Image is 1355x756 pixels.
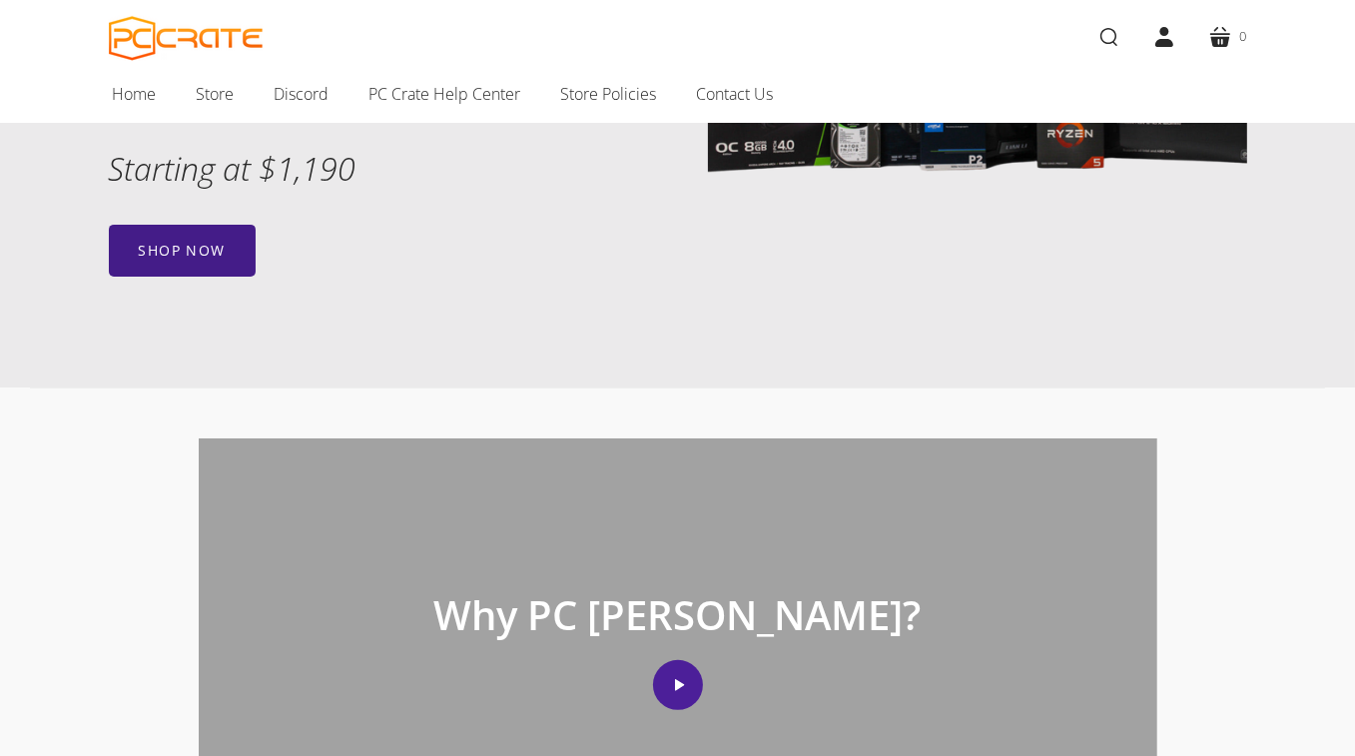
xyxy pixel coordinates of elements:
[369,81,521,107] span: PC Crate Help Center
[349,73,541,115] a: PC Crate Help Center
[561,81,657,107] span: Store Policies
[541,73,677,115] a: Store Policies
[197,81,235,107] span: Store
[113,81,157,107] span: Home
[1192,9,1263,65] a: 0
[79,73,1277,123] nav: Main navigation
[434,590,922,640] p: Why PC [PERSON_NAME]?
[677,73,794,115] a: Contact Us
[177,73,255,115] a: Store
[109,225,256,277] a: Shop now
[697,81,774,107] span: Contact Us
[255,73,349,115] a: Discord
[653,660,703,710] button: Play video
[1240,26,1247,47] span: 0
[109,147,356,190] em: Starting at $1,190
[109,16,264,61] a: PC CRATE
[275,81,330,107] span: Discord
[93,73,177,115] a: Home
